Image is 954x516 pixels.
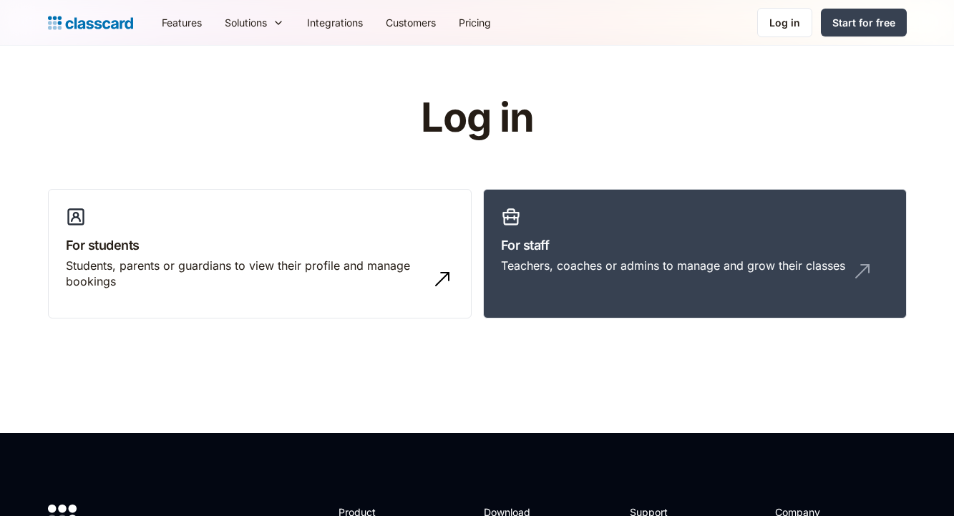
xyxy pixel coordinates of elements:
a: Integrations [296,6,374,39]
a: For studentsStudents, parents or guardians to view their profile and manage bookings [48,189,472,319]
a: For staffTeachers, coaches or admins to manage and grow their classes [483,189,907,319]
h1: Log in [250,96,704,140]
div: Start for free [832,15,895,30]
h3: For students [66,235,454,255]
div: Students, parents or guardians to view their profile and manage bookings [66,258,425,290]
div: Solutions [225,15,267,30]
a: Log in [757,8,812,37]
a: Customers [374,6,447,39]
div: Solutions [213,6,296,39]
a: Pricing [447,6,502,39]
div: Log in [769,15,800,30]
a: Start for free [821,9,907,36]
div: Teachers, coaches or admins to manage and grow their classes [501,258,845,273]
a: Features [150,6,213,39]
h3: For staff [501,235,889,255]
a: home [48,13,133,33]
